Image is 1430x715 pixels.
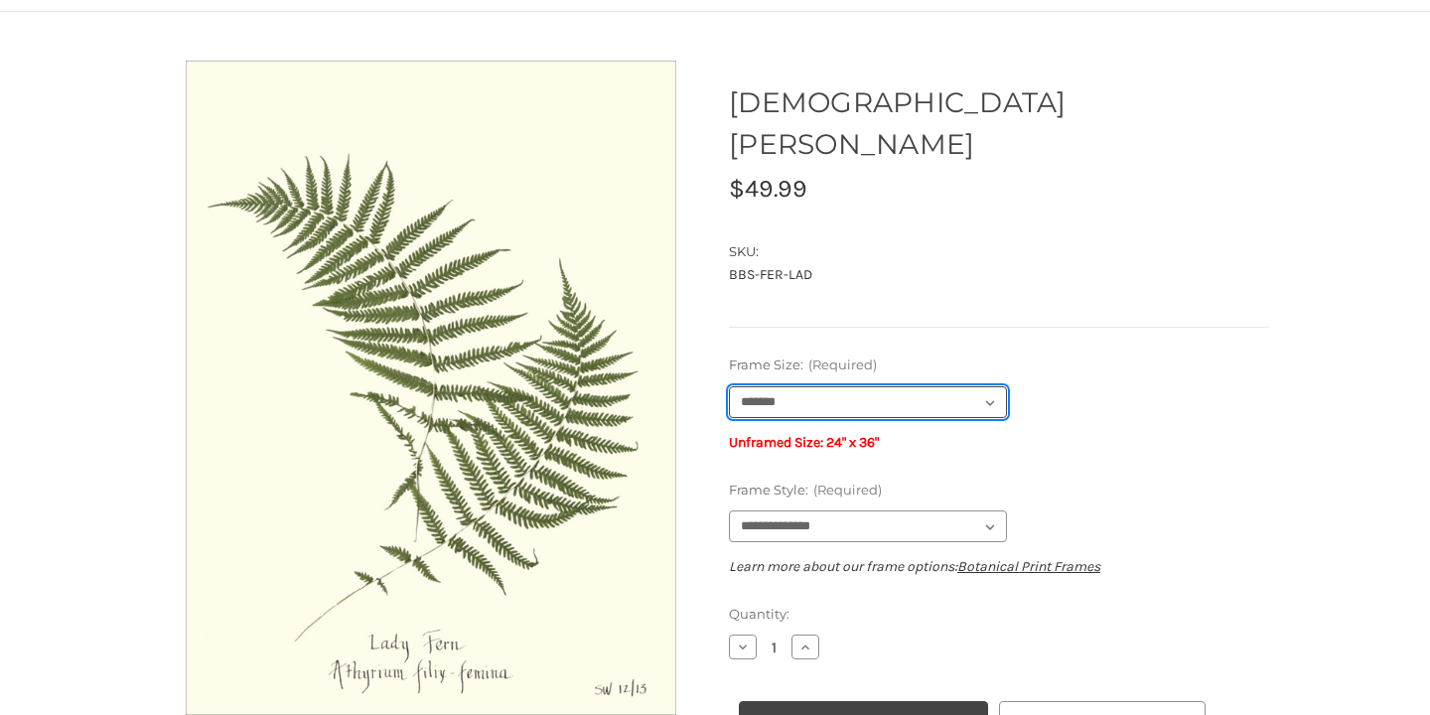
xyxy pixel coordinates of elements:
[729,264,1269,285] dd: BBS-FER-LAD
[729,605,1269,625] label: Quantity:
[183,61,679,715] img: Unframed
[729,356,1269,375] label: Frame Size:
[813,482,882,498] small: (Required)
[729,174,807,203] span: $49.99
[808,357,877,372] small: (Required)
[957,558,1100,575] a: Botanical Print Frames
[729,81,1269,165] h1: [DEMOGRAPHIC_DATA] [PERSON_NAME]
[729,432,1269,453] p: Unframed Size: 24" x 36"
[729,481,1269,500] label: Frame Style:
[729,556,1269,577] p: Learn more about our frame options:
[729,242,1264,262] dt: SKU:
